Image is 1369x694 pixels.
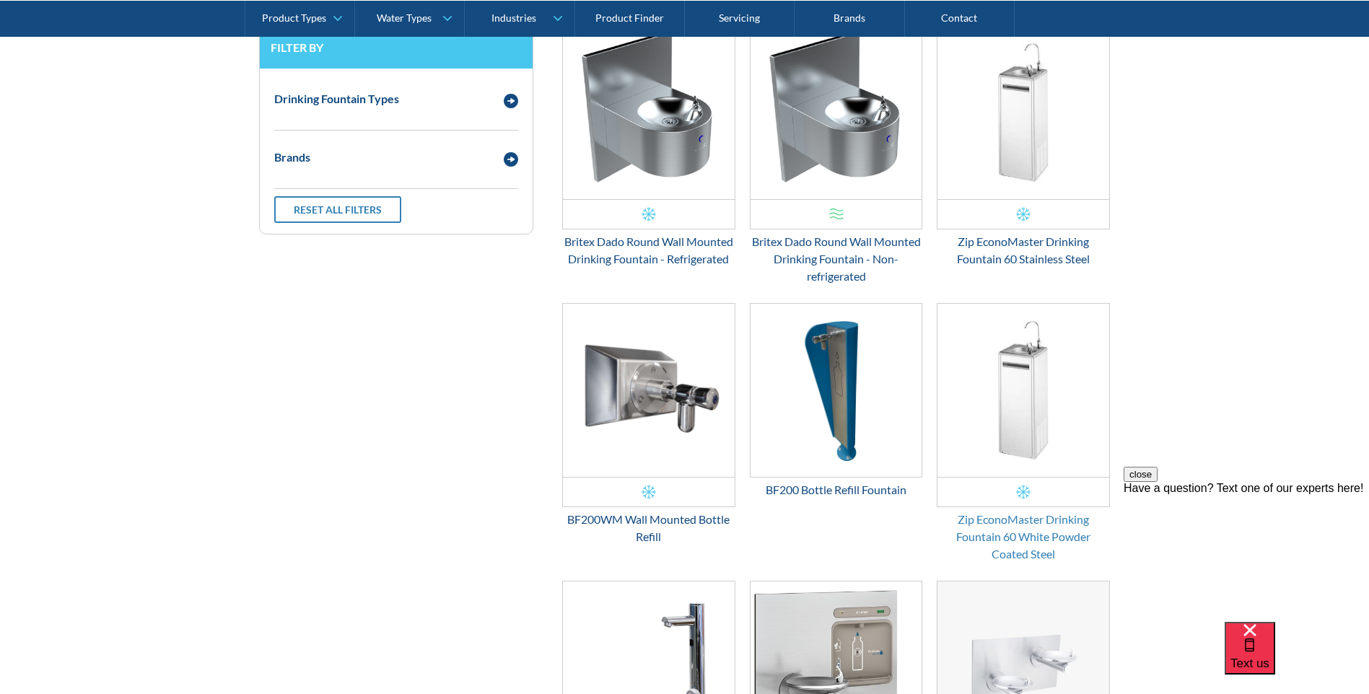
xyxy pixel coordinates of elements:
h3: Filter by [271,40,522,54]
div: Product Types [262,12,326,24]
a: BF200WM Wall Mounted Bottle RefillBF200WM Wall Mounted Bottle Refill [562,303,735,545]
div: Britex Dado Round Wall Mounted Drinking Fountain - Non-refrigerated [750,233,923,285]
a: Britex Dado Round Wall Mounted Drinking Fountain - Refrigerated Britex Dado Round Wall Mounted Dr... [562,25,735,268]
a: BF200 Bottle Refill FountainBF200 Bottle Refill Fountain [750,303,923,498]
img: Britex Dado Round Wall Mounted Drinking Fountain - Non-refrigerated [751,26,922,199]
a: Reset all filters [274,196,401,223]
iframe: podium webchat widget bubble [1225,622,1369,694]
img: Britex Dado Round Wall Mounted Drinking Fountain - Refrigerated [563,26,735,199]
div: BF200WM Wall Mounted Bottle Refill [562,511,735,545]
a: Zip EconoMaster Drinking Fountain 60 Stainless SteelZip EconoMaster Drinking Fountain 60 Stainles... [937,25,1110,268]
div: Britex Dado Round Wall Mounted Drinking Fountain - Refrigerated [562,233,735,268]
a: Britex Dado Round Wall Mounted Drinking Fountain - Non-refrigeratedBritex Dado Round Wall Mounted... [750,25,923,285]
img: Zip EconoMaster Drinking Fountain 60 Stainless Steel [937,26,1109,199]
div: Zip EconoMaster Drinking Fountain 60 White Powder Coated Steel [937,511,1110,563]
img: BF200WM Wall Mounted Bottle Refill [563,304,735,477]
img: Zip EconoMaster Drinking Fountain 60 White Powder Coated Steel [937,304,1109,477]
iframe: podium webchat widget prompt [1124,467,1369,640]
a: Zip EconoMaster Drinking Fountain 60 White Powder Coated SteelZip EconoMaster Drinking Fountain 6... [937,303,1110,563]
div: BF200 Bottle Refill Fountain [750,481,923,498]
img: BF200 Bottle Refill Fountain [751,304,922,477]
div: Brands [274,149,310,166]
div: Industries [491,12,536,24]
div: Water Types [377,12,432,24]
div: Drinking Fountain Types [274,90,399,107]
div: Zip EconoMaster Drinking Fountain 60 Stainless Steel [937,233,1110,268]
